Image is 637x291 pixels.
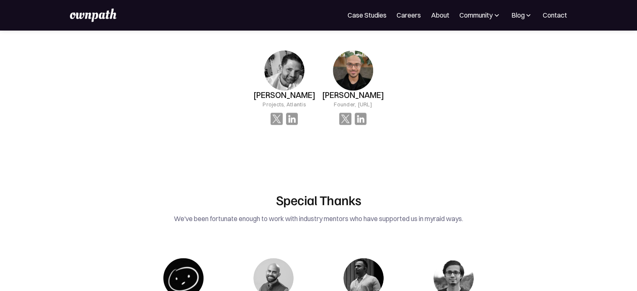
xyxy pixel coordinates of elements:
[511,10,533,20] div: Blog
[322,90,384,100] h3: [PERSON_NAME]
[459,10,501,20] div: Community
[121,213,516,224] div: We've been fortunate enough to work with industry mentors who have supported us in myraid ways.
[397,10,421,20] a: Careers
[348,10,387,20] a: Case Studies
[431,10,449,20] a: About
[543,10,567,20] a: Contact
[253,90,315,100] h3: [PERSON_NAME]
[121,192,516,208] h2: Special Thanks
[263,100,306,108] div: Projects, Atlantis
[511,10,524,20] div: Blog
[459,10,493,20] div: Community
[334,100,372,108] div: Founder, [URL]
